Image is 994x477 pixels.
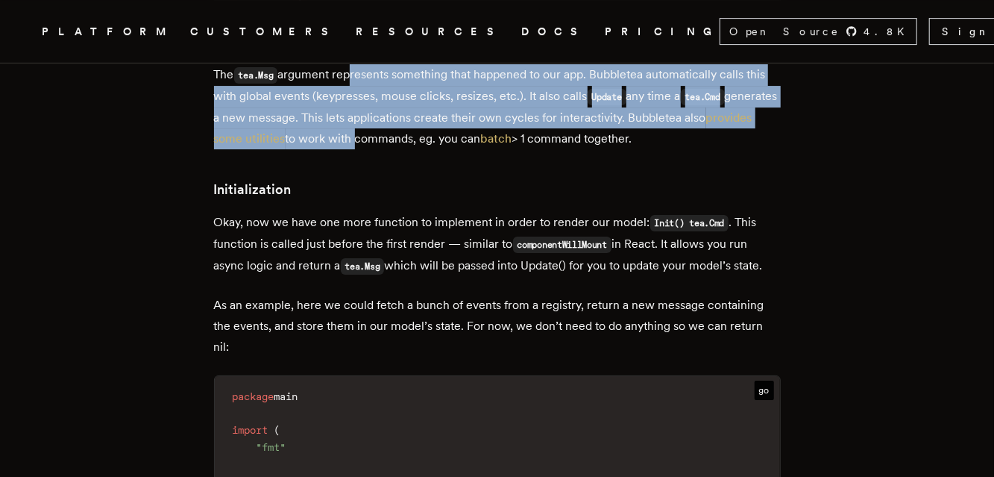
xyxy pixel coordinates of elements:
button: RESOURCES [356,22,503,41]
span: "fmt" [257,441,286,453]
span: import [233,424,268,436]
span: main [274,390,298,402]
span: package [233,390,274,402]
p: Okay, now we have one more function to implement in order to render our model: . This function is... [214,212,781,277]
a: batch [481,131,512,146]
code: Init() tea.Cmd [650,215,729,231]
span: ( [274,424,280,436]
span: 4.8 K [864,24,913,39]
p: A quick recap: the function is called with a , which can be anything at all. The argument represe... [214,43,781,149]
p: As an example, here we could fetch a bunch of events from a registry, return a new message contai... [214,295,781,358]
code: componentWillMount [513,237,612,253]
code: tea.Msg [234,67,278,84]
h3: Initialization [214,179,781,200]
a: provides some utilities [214,110,752,146]
code: tea.Msg [341,258,385,275]
a: CUSTOMERS [190,22,338,41]
span: go [755,381,774,400]
code: Update [588,89,626,105]
a: DOCS [521,22,587,41]
a: PRICING [605,22,720,41]
code: tea.Cmd [681,89,725,105]
button: PLATFORM [42,22,172,41]
span: Open Source [729,24,840,39]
